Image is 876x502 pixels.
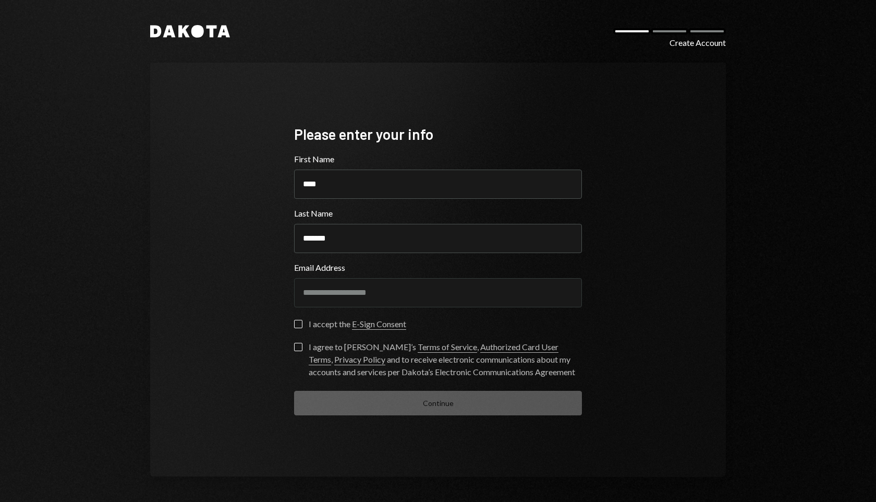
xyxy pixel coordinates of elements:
a: E-Sign Consent [352,319,406,330]
label: Last Name [294,207,582,220]
label: Email Address [294,261,582,274]
a: Terms of Service [418,342,477,353]
div: Create Account [670,37,726,49]
a: Authorized Card User Terms [309,342,558,365]
button: I accept the E-Sign Consent [294,320,302,328]
label: First Name [294,153,582,165]
div: I accept the [309,318,406,330]
a: Privacy Policy [334,354,385,365]
div: I agree to [PERSON_NAME]’s , , and to receive electronic communications about my accounts and ser... [309,341,582,378]
div: Please enter your info [294,124,582,145]
button: I agree to [PERSON_NAME]’s Terms of Service, Authorized Card User Terms, Privacy Policy and to re... [294,343,302,351]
